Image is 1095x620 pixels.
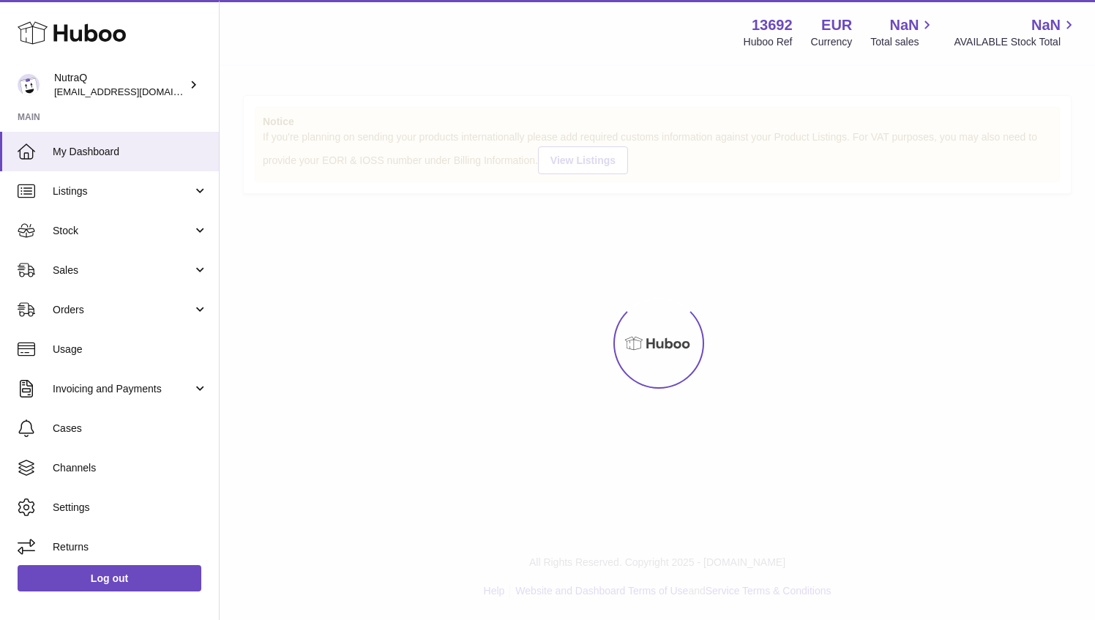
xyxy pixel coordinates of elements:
span: Settings [53,501,208,515]
span: Total sales [870,35,935,49]
span: Cases [53,422,208,436]
span: NaN [1031,15,1061,35]
span: Sales [53,264,193,277]
div: NutraQ [54,71,186,99]
span: Stock [53,224,193,238]
span: [EMAIL_ADDRESS][DOMAIN_NAME] [54,86,215,97]
strong: 13692 [752,15,793,35]
span: Listings [53,184,193,198]
span: AVAILABLE Stock Total [954,35,1077,49]
strong: EUR [821,15,852,35]
a: NaN AVAILABLE Stock Total [954,15,1077,49]
div: Huboo Ref [744,35,793,49]
img: log@nutraq.com [18,74,40,96]
a: Log out [18,565,201,591]
span: My Dashboard [53,145,208,159]
span: Returns [53,540,208,554]
span: Usage [53,343,208,356]
span: Orders [53,303,193,317]
span: Invoicing and Payments [53,382,193,396]
span: NaN [889,15,919,35]
div: Currency [811,35,853,49]
a: NaN Total sales [870,15,935,49]
span: Channels [53,461,208,475]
